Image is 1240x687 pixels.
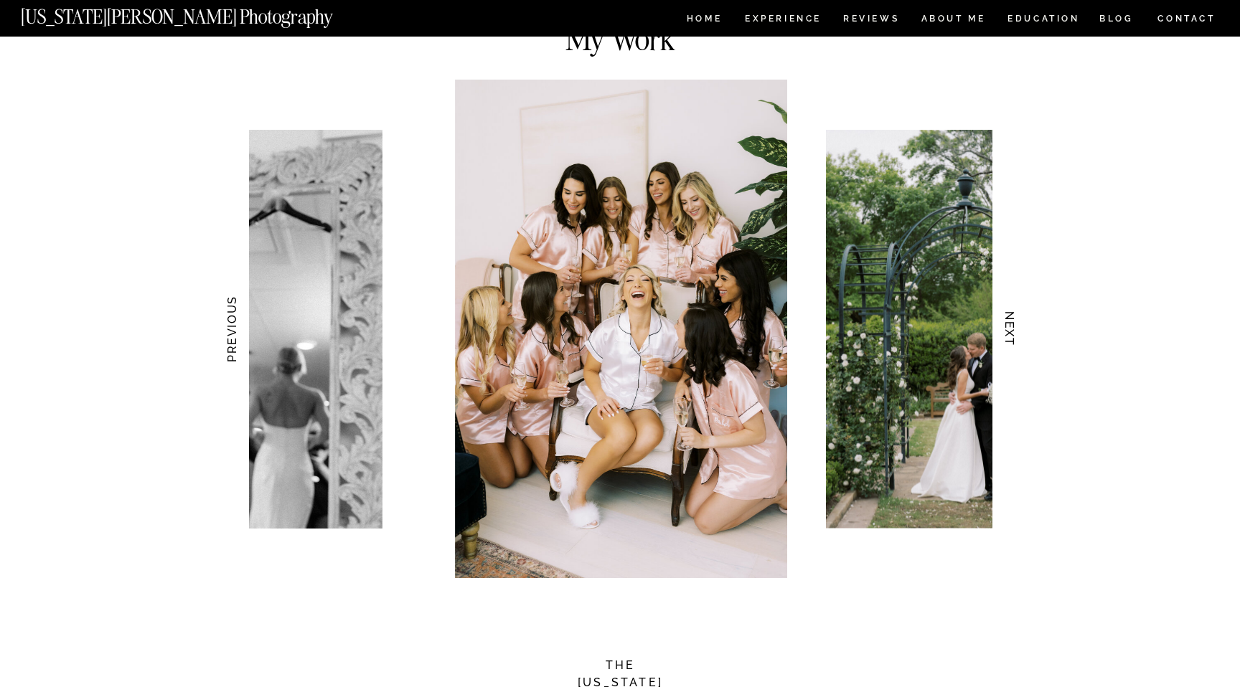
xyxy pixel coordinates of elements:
[843,14,897,27] a: REVIEWS
[1006,14,1081,27] a: EDUCATION
[1157,11,1216,27] a: CONTACT
[921,14,986,27] a: ABOUT ME
[224,284,239,374] h3: PREVIOUS
[745,14,820,27] a: Experience
[21,7,381,19] a: [US_STATE][PERSON_NAME] Photography
[684,14,725,27] a: HOME
[1002,284,1018,374] h3: NEXT
[514,23,726,48] h2: My Work
[586,1,655,17] h2: VIEW
[1099,14,1134,27] a: BLOG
